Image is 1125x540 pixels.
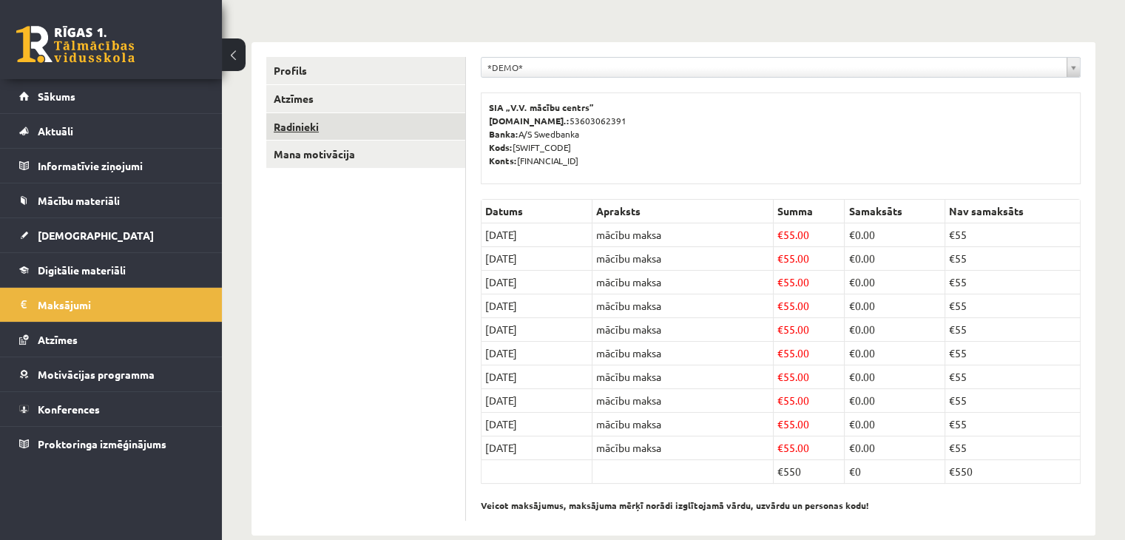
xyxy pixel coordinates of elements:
td: 55.00 [774,436,845,460]
td: €55 [945,413,1081,436]
span: € [848,252,854,265]
td: mācību maksa [592,389,774,413]
a: Mana motivācija [266,141,465,168]
p: 53603062391 A/S Swedbanka [SWIFT_CODE] [FINANCIAL_ID] [489,101,1072,167]
td: [DATE] [482,389,592,413]
td: 0.00 [845,389,945,413]
legend: Informatīvie ziņojumi [38,149,203,183]
td: mācību maksa [592,223,774,247]
span: € [777,228,783,241]
legend: Maksājumi [38,288,203,322]
td: €550 [945,460,1081,484]
a: Digitālie materiāli [19,253,203,287]
th: Nav samaksāts [945,200,1081,223]
th: Samaksāts [845,200,945,223]
a: Radinieki [266,113,465,141]
span: Proktoringa izmēģinājums [38,437,166,450]
b: Banka: [489,128,518,140]
td: 0.00 [845,436,945,460]
a: Proktoringa izmēģinājums [19,427,203,461]
a: Motivācijas programma [19,357,203,391]
b: Konts: [489,155,517,166]
span: € [777,323,783,336]
span: Konferences [38,402,100,416]
span: Sākums [38,90,75,103]
td: mācību maksa [592,271,774,294]
td: [DATE] [482,318,592,342]
td: [DATE] [482,271,592,294]
td: mācību maksa [592,342,774,365]
td: [DATE] [482,247,592,271]
a: Atzīmes [266,85,465,112]
th: Apraksts [592,200,774,223]
b: Veicot maksājumus, maksājuma mērķī norādi izglītojamā vārdu, uzvārdu un personas kodu! [481,499,869,511]
span: € [848,441,854,454]
td: 55.00 [774,294,845,318]
span: [DEMOGRAPHIC_DATA] [38,229,154,242]
td: €55 [945,318,1081,342]
td: [DATE] [482,413,592,436]
span: € [777,441,783,454]
span: Aktuāli [38,124,73,138]
span: € [848,299,854,312]
span: € [777,417,783,431]
td: 0.00 [845,342,945,365]
td: [DATE] [482,223,592,247]
td: €550 [774,460,845,484]
a: Maksājumi [19,288,203,322]
td: mācību maksa [592,413,774,436]
span: Digitālie materiāli [38,263,126,277]
span: € [848,394,854,407]
td: 55.00 [774,318,845,342]
span: € [848,370,854,383]
th: Summa [774,200,845,223]
span: Motivācijas programma [38,368,155,381]
td: 0.00 [845,318,945,342]
td: 0.00 [845,365,945,389]
td: 0.00 [845,294,945,318]
span: € [777,275,783,288]
td: 55.00 [774,271,845,294]
td: 0.00 [845,271,945,294]
span: Atzīmes [38,333,78,346]
td: mācību maksa [592,318,774,342]
td: 55.00 [774,342,845,365]
b: [DOMAIN_NAME].: [489,115,570,126]
a: Atzīmes [19,323,203,357]
span: € [777,299,783,312]
b: SIA „V.V. mācību centrs” [489,101,595,113]
span: € [848,228,854,241]
td: 0.00 [845,247,945,271]
td: 55.00 [774,247,845,271]
a: Mācību materiāli [19,183,203,217]
span: € [777,346,783,360]
a: Aktuāli [19,114,203,148]
a: Sākums [19,79,203,113]
td: [DATE] [482,294,592,318]
td: 55.00 [774,223,845,247]
td: mācību maksa [592,365,774,389]
td: €0 [845,460,945,484]
td: 0.00 [845,223,945,247]
td: mācību maksa [592,247,774,271]
a: Rīgas 1. Tālmācības vidusskola [16,26,135,63]
td: 55.00 [774,389,845,413]
span: € [848,346,854,360]
span: € [848,323,854,336]
span: € [848,417,854,431]
a: Profils [266,57,465,84]
a: [DEMOGRAPHIC_DATA] [19,218,203,252]
a: Konferences [19,392,203,426]
td: €55 [945,223,1081,247]
td: €55 [945,342,1081,365]
td: €55 [945,389,1081,413]
td: €55 [945,436,1081,460]
td: 55.00 [774,413,845,436]
td: [DATE] [482,342,592,365]
td: €55 [945,247,1081,271]
span: € [777,394,783,407]
td: [DATE] [482,365,592,389]
td: €55 [945,365,1081,389]
span: € [777,252,783,265]
th: Datums [482,200,592,223]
